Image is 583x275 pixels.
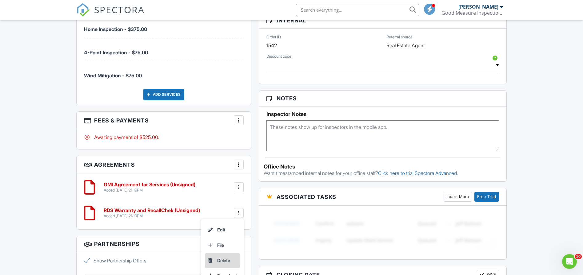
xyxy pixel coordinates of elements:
h6: GMI Agreement for Services (Unsigned) [104,182,195,188]
span: Wind Mitigation - $75.00 [84,72,142,79]
a: GMI Agreement for Services (Unsigned) Added [DATE] 21:19PM [104,182,195,193]
span: Associated Tasks [277,193,336,201]
li: Service: 4-Point Inspection [84,38,244,61]
div: Good Measure Inspections, LLC [441,10,503,16]
h3: Fees & Payments [77,112,251,129]
h3: Agreements [77,156,251,173]
a: Click here to trial Spectora Advanced. [378,170,458,176]
a: Learn More [444,192,472,202]
span: 4-Point Inspection - $75.00 [84,49,148,56]
div: Add Services [143,89,184,100]
a: Free Trial [474,192,499,202]
label: Referral source [386,34,413,40]
li: Service: Wind Mitigation [84,61,244,84]
label: Discount code [266,54,291,59]
label: Show Partnership Offers [84,257,160,264]
a: RDS Warranty and RecallChek (Unsigned) Added [DATE] 21:19PM [104,208,200,219]
a: File [205,238,240,253]
div: Added [DATE] 21:19PM [104,188,195,193]
span: 10 [575,254,582,259]
div: Added [DATE] 21:19PM [104,214,200,219]
p: Want timestamped internal notes for your office staff? [264,170,502,176]
li: Service: Home Inspection [84,15,244,38]
div: Awaiting payment of $525.00. [84,134,244,141]
span: Home Inspection - $375.00 [84,26,147,32]
a: SPECTORA [76,8,145,21]
iframe: Intercom live chat [562,254,577,269]
input: Search everything... [296,4,419,16]
h5: Inspector Notes [266,111,499,117]
a: Edit [205,222,240,238]
a: Delete [205,253,240,268]
div: [PERSON_NAME] [458,4,498,10]
h6: RDS Warranty and RecallChek (Unsigned) [104,208,200,213]
img: blurred-tasks-251b60f19c3f713f9215ee2a18cbf2105fc2d72fcd585247cf5e9ec0c957c1dd.png [266,210,499,253]
h3: Notes [259,91,507,107]
h3: Internal [259,13,507,29]
h3: Partnerships [77,236,251,252]
div: Office Notes [264,164,502,170]
span: SPECTORA [94,3,145,16]
img: The Best Home Inspection Software - Spectora [76,3,90,17]
label: Order ID [266,34,281,40]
